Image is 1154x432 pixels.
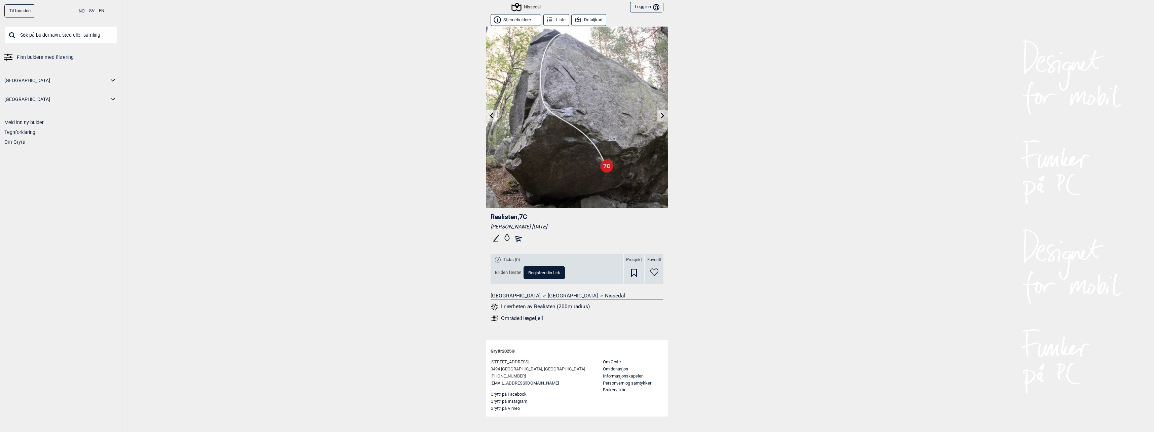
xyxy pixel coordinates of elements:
span: Realisten , 7C [491,213,527,221]
a: Meld inn ny bulder [4,120,44,125]
a: [GEOGRAPHIC_DATA] [548,292,598,299]
div: Gryttr 2025 © [491,344,663,359]
input: Søk på buldernavn, sted eller samling [4,26,117,44]
span: [STREET_ADDRESS] [491,359,529,366]
a: Område:Hægefjell [491,314,663,322]
button: Logg inn [630,2,663,13]
div: [PERSON_NAME] [DATE] [491,223,663,230]
a: Til forsiden [4,4,35,17]
span: 0494 [GEOGRAPHIC_DATA], [GEOGRAPHIC_DATA] [491,366,585,373]
button: Gryttr på Instagram [491,398,527,405]
a: [GEOGRAPHIC_DATA] [491,292,541,299]
a: Informasjonskapsler [603,373,643,379]
a: Personvern og samtykker [603,381,651,386]
a: Finn buldere med filtrering [4,52,117,62]
span: [PHONE_NUMBER] [491,373,526,380]
a: Tegnforklaring [4,130,35,135]
span: Registrer din tick [528,271,560,275]
span: Favoritt [647,257,661,263]
button: Liste [543,14,569,26]
div: Prosjekt [624,254,644,284]
a: Nissedal [605,292,625,299]
button: I nærheten av Realisten (200m radius) [491,302,590,311]
button: Gryttr på Facebook [491,391,527,398]
button: Stjernebuldere - ... [491,14,541,26]
a: Om Gryttr [603,359,621,364]
span: Ticks (0) [503,257,520,263]
a: Brukervilkår [603,387,625,392]
img: Realisten 190918 [486,27,668,208]
button: Registrer din tick [524,266,565,279]
div: Nissedal [512,3,541,11]
span: Bli den første! [495,270,521,276]
a: Om donasjon [603,366,628,371]
nav: > > [491,292,663,299]
span: Finn buldere med filtrering [17,52,74,62]
button: NO [79,4,85,18]
a: Om Gryttr [4,139,26,145]
button: Detaljkart [571,14,606,26]
button: EN [99,4,104,17]
a: [EMAIL_ADDRESS][DOMAIN_NAME] [491,380,559,387]
button: Gryttr på Vimeo [491,405,520,412]
div: Område: Hægefjell [501,315,543,322]
a: [GEOGRAPHIC_DATA] [4,76,109,85]
button: SV [89,4,94,17]
a: [GEOGRAPHIC_DATA] [4,95,109,104]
